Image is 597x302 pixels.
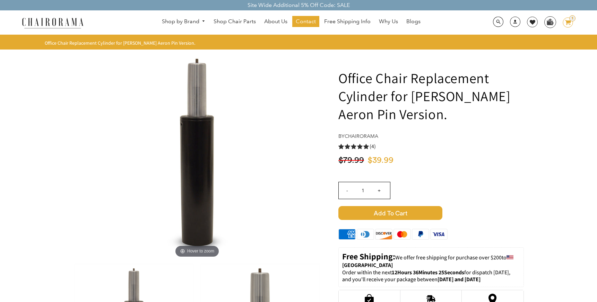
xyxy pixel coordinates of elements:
a: Shop by Brand [158,16,209,27]
a: 1 [557,17,573,28]
span: Why Us [379,18,398,25]
p: Order within the next for dispatch [DATE], and you'll receive your package between [342,269,520,284]
a: About Us [261,16,291,27]
input: + [371,182,387,199]
a: 5.0 rating (4 votes) [338,143,524,150]
strong: [DATE] and [DATE] [438,276,481,283]
span: Free Shipping Info [324,18,371,25]
a: Why Us [375,16,401,27]
img: Office Chair Replacement Cylinder for Herman Miller Aeron Pin Version. - chairorama [93,52,301,259]
span: Office Chair Replacement Cylinder for [PERSON_NAME] Aeron Pin Version. [45,40,196,46]
nav: DesktopNavigation [117,16,466,29]
a: Contact [292,16,319,27]
a: Free Shipping Info [321,16,374,27]
span: Contact [296,18,316,25]
span: Shop Chair Parts [214,18,256,25]
div: 1 [569,15,576,21]
span: (4) [370,143,376,150]
button: Add to Cart [338,206,524,220]
span: Blogs [406,18,421,25]
span: About Us [264,18,287,25]
span: We offer free shipping for purchase over $200 [395,254,502,261]
img: WhatsApp_Image_2024-07-12_at_16.23.01.webp [545,17,555,27]
a: chairorama [345,133,378,139]
a: Shop Chair Parts [210,16,259,27]
nav: breadcrumbs [45,40,198,46]
a: Blogs [403,16,424,27]
span: $39.99 [367,156,393,165]
span: 12Hours 36Minutes 25Seconds [392,269,464,276]
strong: Free Shipping: [342,251,395,262]
p: to [342,251,520,269]
a: Office Chair Replacement Cylinder for Herman Miller Aeron Pin Version. - chairoramaHover to zoom [93,151,301,159]
span: Add to Cart [338,206,442,220]
img: chairorama [18,17,87,29]
span: $79.99 [338,156,364,165]
input: - [339,182,355,199]
h1: Office Chair Replacement Cylinder for [PERSON_NAME] Aeron Pin Version. [338,69,524,123]
strong: [GEOGRAPHIC_DATA] [342,261,393,269]
h4: by [338,133,524,139]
